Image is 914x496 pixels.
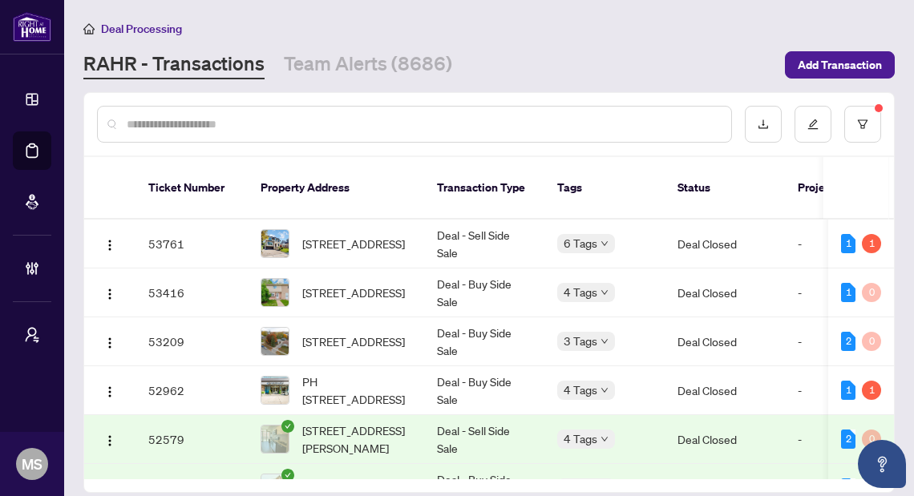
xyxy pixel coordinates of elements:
[807,119,819,130] span: edit
[424,415,544,464] td: Deal - Sell Side Sale
[97,280,123,305] button: Logo
[601,288,609,296] span: down
[101,22,182,36] span: Deal Processing
[785,220,881,268] td: -
[841,332,855,351] div: 2
[424,366,544,415] td: Deal - Buy Side Sale
[302,235,405,252] span: [STREET_ADDRESS]
[103,288,116,300] img: Logo
[103,337,116,349] img: Logo
[601,337,609,345] span: down
[841,234,855,253] div: 1
[601,435,609,443] span: down
[302,284,405,301] span: [STREET_ADDRESS]
[601,240,609,248] span: down
[22,453,42,475] span: MS
[424,317,544,366] td: Deal - Buy Side Sale
[261,279,289,306] img: thumbnail-img
[785,415,881,464] td: -
[281,469,294,482] span: check-circle
[785,317,881,366] td: -
[97,231,123,256] button: Logo
[135,157,248,220] th: Ticket Number
[261,425,289,453] img: thumbnail-img
[135,220,248,268] td: 53761
[103,434,116,447] img: Logo
[665,317,785,366] td: Deal Closed
[564,283,597,301] span: 4 Tags
[103,239,116,252] img: Logo
[785,51,895,79] button: Add Transaction
[858,440,906,488] button: Open asap
[795,106,831,143] button: edit
[83,50,265,79] a: RAHR - Transactions
[248,157,424,220] th: Property Address
[665,268,785,317] td: Deal Closed
[564,429,597,448] span: 4 Tags
[302,333,405,350] span: [STREET_ADDRESS]
[135,366,248,415] td: 52962
[665,220,785,268] td: Deal Closed
[97,377,123,403] button: Logo
[785,268,881,317] td: -
[601,386,609,394] span: down
[758,119,769,130] span: download
[261,230,289,257] img: thumbnail-img
[135,415,248,464] td: 52579
[564,332,597,350] span: 3 Tags
[841,381,855,400] div: 1
[135,268,248,317] td: 53416
[424,220,544,268] td: Deal - Sell Side Sale
[424,268,544,317] td: Deal - Buy Side Sale
[798,52,882,78] span: Add Transaction
[665,157,785,220] th: Status
[862,429,881,449] div: 0
[281,420,294,433] span: check-circle
[302,373,411,408] span: PH [STREET_ADDRESS]
[745,106,782,143] button: download
[564,234,597,252] span: 6 Tags
[785,157,881,220] th: Project Name
[544,157,665,220] th: Tags
[103,385,116,398] img: Logo
[97,426,123,452] button: Logo
[97,329,123,354] button: Logo
[862,234,881,253] div: 1
[13,12,51,42] img: logo
[862,381,881,400] div: 1
[564,381,597,399] span: 4 Tags
[83,23,95,34] span: home
[785,366,881,415] td: -
[135,317,248,366] td: 53209
[841,283,855,302] div: 1
[424,157,544,220] th: Transaction Type
[261,328,289,355] img: thumbnail-img
[261,377,289,404] img: thumbnail-img
[302,421,411,457] span: [STREET_ADDRESS][PERSON_NAME]
[841,429,855,449] div: 2
[857,119,868,130] span: filter
[862,332,881,351] div: 0
[665,415,785,464] td: Deal Closed
[844,106,881,143] button: filter
[284,50,452,79] a: Team Alerts (8686)
[24,327,40,343] span: user-switch
[665,366,785,415] td: Deal Closed
[862,283,881,302] div: 0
